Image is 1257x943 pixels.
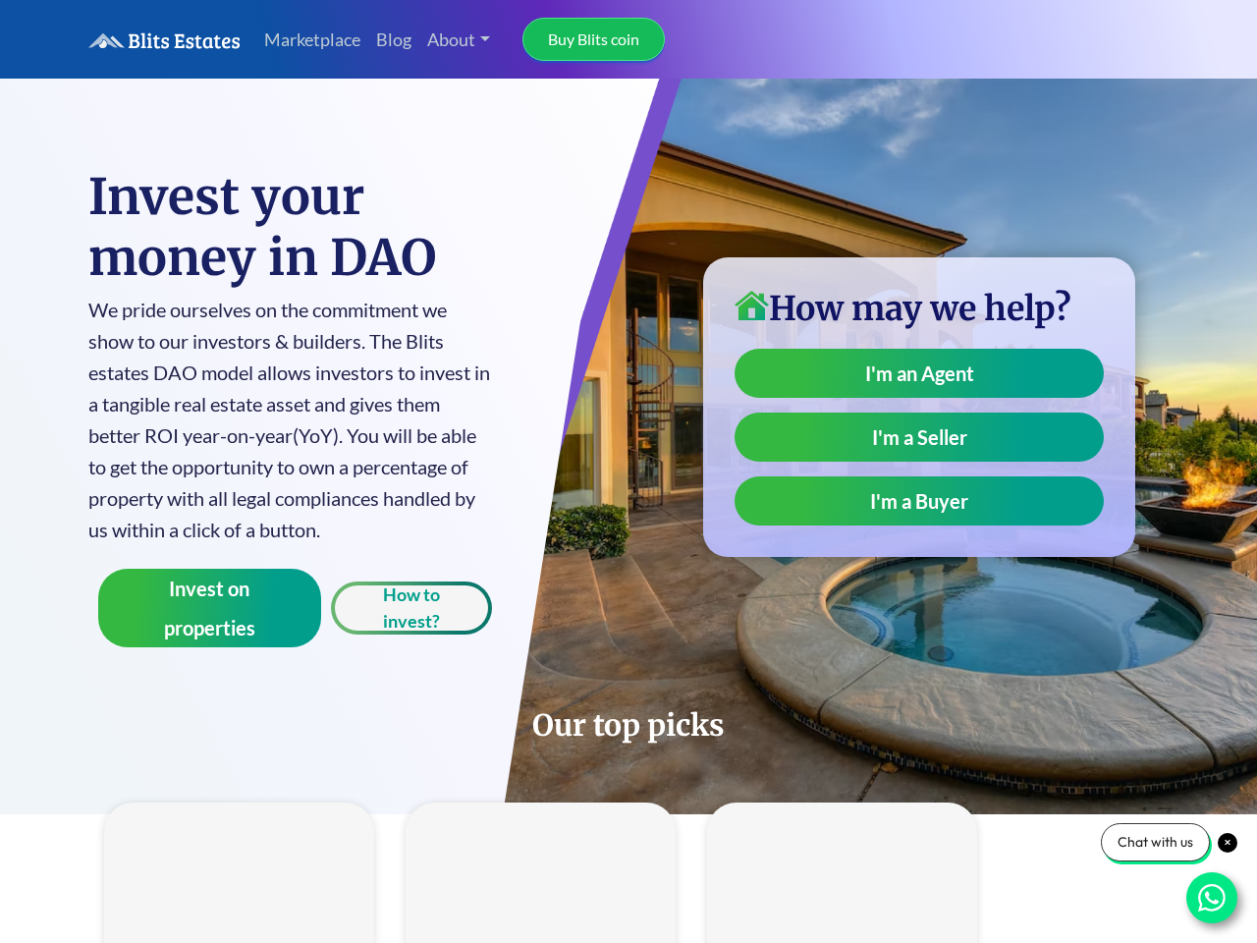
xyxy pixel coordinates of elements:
button: How to invest? [331,582,492,635]
p: We pride ourselves on the commitment we show to our investors & builders. The Blits estates DAO m... [88,294,492,545]
a: I'm an Agent [735,349,1104,398]
a: I'm a Seller [735,413,1104,462]
a: I'm a Buyer [735,476,1104,526]
img: home-icon [735,291,769,320]
a: Buy Blits coin [522,18,665,61]
h1: Invest your money in DAO [88,167,492,289]
a: Blog [368,19,419,61]
button: Invest on properties [98,569,321,647]
a: About [419,19,498,61]
div: Chat with us [1101,823,1210,861]
a: Marketplace [256,19,368,61]
h3: How may we help? [735,289,1104,329]
img: logo.6a08bd47fd1234313fe35534c588d03a.svg [88,32,241,49]
h2: Our top picks [88,706,1169,744]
